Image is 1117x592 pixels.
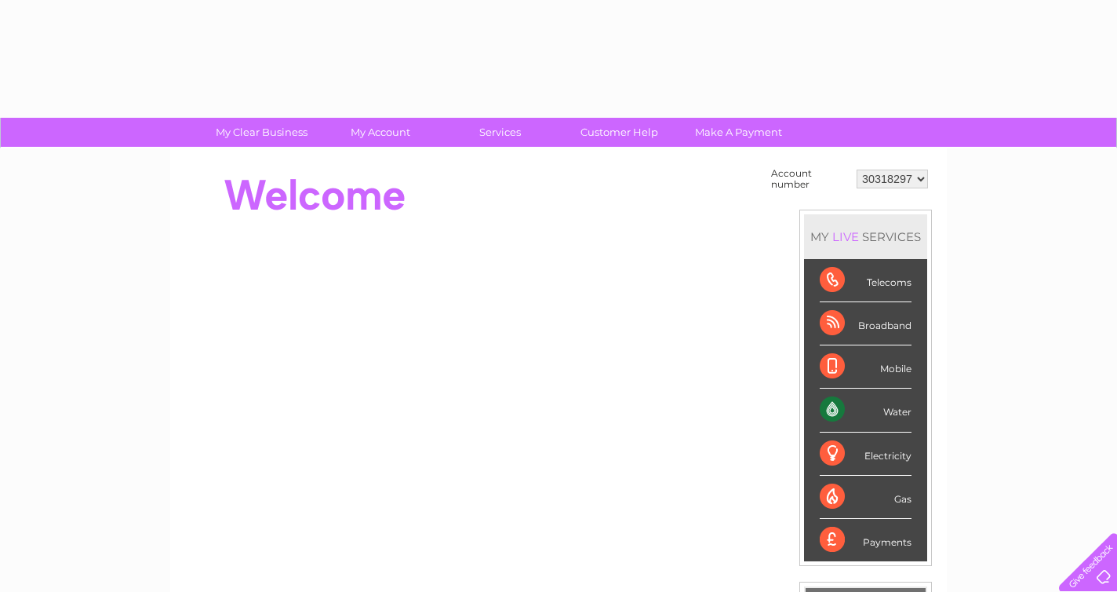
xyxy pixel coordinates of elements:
[316,118,446,147] a: My Account
[820,476,911,519] div: Gas
[767,164,853,194] td: Account number
[820,302,911,345] div: Broadband
[555,118,684,147] a: Customer Help
[197,118,326,147] a: My Clear Business
[804,214,927,259] div: MY SERVICES
[820,389,911,432] div: Water
[820,433,911,476] div: Electricity
[829,229,862,244] div: LIVE
[435,118,565,147] a: Services
[820,519,911,561] div: Payments
[674,118,803,147] a: Make A Payment
[820,259,911,302] div: Telecoms
[820,345,911,389] div: Mobile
